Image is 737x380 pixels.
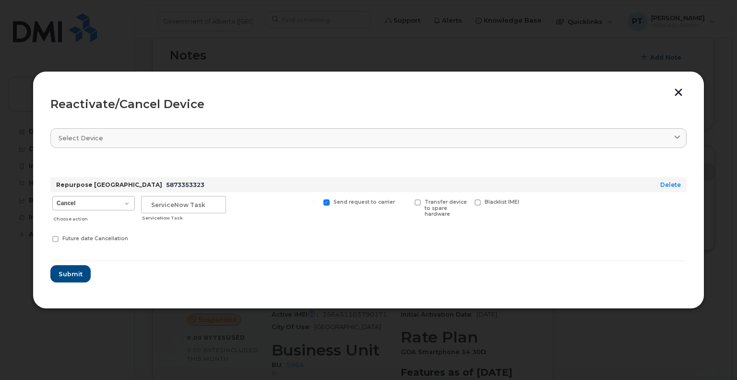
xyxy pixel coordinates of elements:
input: Send request to carrier [312,199,317,204]
span: Blacklist IMEI [485,199,519,205]
a: Delete [660,181,681,188]
input: ServiceNow Task [141,196,226,213]
div: Reactivate/Cancel Device [50,98,687,110]
input: Transfer device to spare hardware [403,199,408,204]
span: Transfer device to spare hardware [425,199,467,218]
span: 5873353323 [166,181,204,188]
span: Send request to carrier [333,199,395,205]
input: Blacklist IMEI [463,199,468,204]
div: Choose action [53,211,135,223]
div: ServiceNow Task [142,214,226,222]
strong: Repurpose [GEOGRAPHIC_DATA] [56,181,162,188]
